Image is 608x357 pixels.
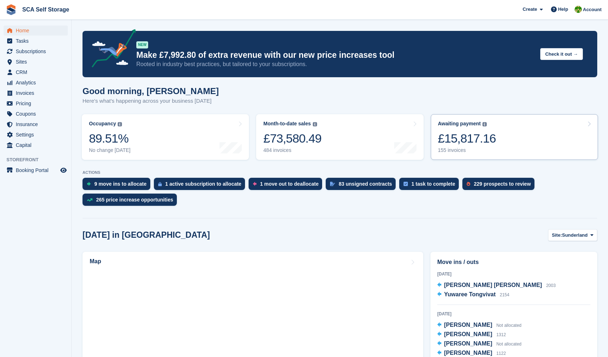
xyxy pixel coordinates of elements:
[4,78,68,88] a: menu
[437,311,590,317] div: [DATE]
[4,46,68,56] a: menu
[136,50,534,60] p: Make £7,992.80 of extra revenue with our new price increases tool
[540,48,583,60] button: Check it out →
[94,181,147,187] div: 9 move ins to allocate
[253,182,256,186] img: move_outs_to_deallocate_icon-f764333ba52eb49d3ac5e1228854f67142a1ed5810a6f6cc68b1a99e826820c5.svg
[83,178,154,194] a: 9 move ins to allocate
[4,67,68,77] a: menu
[548,229,597,241] button: Site: Sunderland
[552,232,562,239] span: Site:
[89,121,116,127] div: Occupancy
[326,178,399,194] a: 83 unsigned contracts
[339,181,392,187] div: 83 unsigned contracts
[4,130,68,140] a: menu
[438,121,481,127] div: Awaiting payment
[437,271,590,277] div: [DATE]
[16,36,59,46] span: Tasks
[260,181,319,187] div: 1 move out to deallocate
[256,114,423,160] a: Month-to-date sales £73,580.49 484 invoices
[562,232,588,239] span: Sunderland
[86,29,136,70] img: price-adjustments-announcement-icon-8257ccfd72463d97f412b2fc003d46551f7dbcb40ab6d574587a9cd5c0d94...
[83,230,210,240] h2: [DATE] in [GEOGRAPHIC_DATA]
[83,170,597,175] p: ACTIONS
[444,331,492,337] span: [PERSON_NAME]
[87,182,91,186] img: move_ins_to_allocate_icon-fdf77a2bb77ea45bf5b3d319d69a93e2d87916cf1d5bf7949dd705db3b84f3ca.svg
[158,182,162,186] img: active_subscription_to_allocate_icon-d502201f5373d7db506a760aba3b589e785aa758c864c3986d89f69b8ff3...
[523,6,537,13] span: Create
[496,332,506,337] span: 1312
[16,165,59,175] span: Booking Portal
[96,197,173,203] div: 265 price increase opportunities
[90,258,101,265] h2: Map
[89,131,131,146] div: 89.51%
[4,88,68,98] a: menu
[83,194,180,209] a: 265 price increase opportunities
[4,140,68,150] a: menu
[444,322,492,328] span: [PERSON_NAME]
[4,119,68,129] a: menu
[4,36,68,46] a: menu
[4,109,68,119] a: menu
[330,182,335,186] img: contract_signature_icon-13c848040528278c33f63329250d36e43548de30e8caae1d1a13099fd9432cc5.svg
[583,6,602,13] span: Account
[136,41,148,48] div: NEW
[4,165,68,175] a: menu
[16,140,59,150] span: Capital
[404,182,408,186] img: task-75834270c22a3079a89374b754ae025e5fb1db73e45f91037f5363f120a921f8.svg
[437,258,590,266] h2: Move ins / outs
[165,181,241,187] div: 1 active subscription to allocate
[399,178,462,194] a: 1 task to complete
[438,147,496,153] div: 155 invoices
[4,25,68,36] a: menu
[19,4,72,15] a: SCA Self Storage
[263,131,321,146] div: £73,580.49
[482,122,487,126] img: icon-info-grey-7440780725fd019a000dd9b08b2336e03edf1995a4989e88bcd33f0948082b44.svg
[462,178,538,194] a: 229 prospects to review
[496,323,522,328] span: Not allocated
[249,178,326,194] a: 1 move out to deallocate
[474,181,531,187] div: 229 prospects to review
[444,282,542,288] span: [PERSON_NAME] [PERSON_NAME]
[444,291,496,297] span: Yuwaree Tongvivat
[437,281,556,290] a: [PERSON_NAME] [PERSON_NAME] 2003
[438,131,496,146] div: £15,817.16
[437,290,509,300] a: Yuwaree Tongvivat 2154
[16,130,59,140] span: Settings
[83,86,219,96] h1: Good morning, [PERSON_NAME]
[558,6,568,13] span: Help
[16,109,59,119] span: Coupons
[82,114,249,160] a: Occupancy 89.51% No change [DATE]
[500,292,509,297] span: 2154
[4,57,68,67] a: menu
[496,351,506,356] span: 1122
[546,283,556,288] span: 2003
[411,181,455,187] div: 1 task to complete
[89,147,131,153] div: No change [DATE]
[16,67,59,77] span: CRM
[313,122,317,126] img: icon-info-grey-7440780725fd019a000dd9b08b2336e03edf1995a4989e88bcd33f0948082b44.svg
[444,340,492,347] span: [PERSON_NAME]
[6,4,17,15] img: stora-icon-8386f47178a22dfd0bd8f6a31ec36ba5ce8667c1dd55bd0f319d3a0aa187defe.svg
[16,98,59,108] span: Pricing
[437,330,506,339] a: [PERSON_NAME] 1312
[87,198,93,201] img: price_increase_opportunities-93ffe204e8149a01c8c9dc8f82e8f89637d9d84a8eef4429ea346261dce0b2c0.svg
[154,178,249,194] a: 1 active subscription to allocate
[16,78,59,88] span: Analytics
[431,114,598,160] a: Awaiting payment £15,817.16 155 invoices
[467,182,470,186] img: prospect-51fa495bee0391a8d652442698ab0144808aea92771e9ea1ae160a38d050c398.svg
[444,350,492,356] span: [PERSON_NAME]
[4,98,68,108] a: menu
[263,121,311,127] div: Month-to-date sales
[6,156,71,163] span: Storefront
[16,25,59,36] span: Home
[16,88,59,98] span: Invoices
[263,147,321,153] div: 484 invoices
[496,342,522,347] span: Not allocated
[437,321,522,330] a: [PERSON_NAME] Not allocated
[16,57,59,67] span: Sites
[575,6,582,13] img: Sam Chapman
[16,46,59,56] span: Subscriptions
[118,122,122,126] img: icon-info-grey-7440780725fd019a000dd9b08b2336e03edf1995a4989e88bcd33f0948082b44.svg
[437,339,522,349] a: [PERSON_NAME] Not allocated
[59,166,68,175] a: Preview store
